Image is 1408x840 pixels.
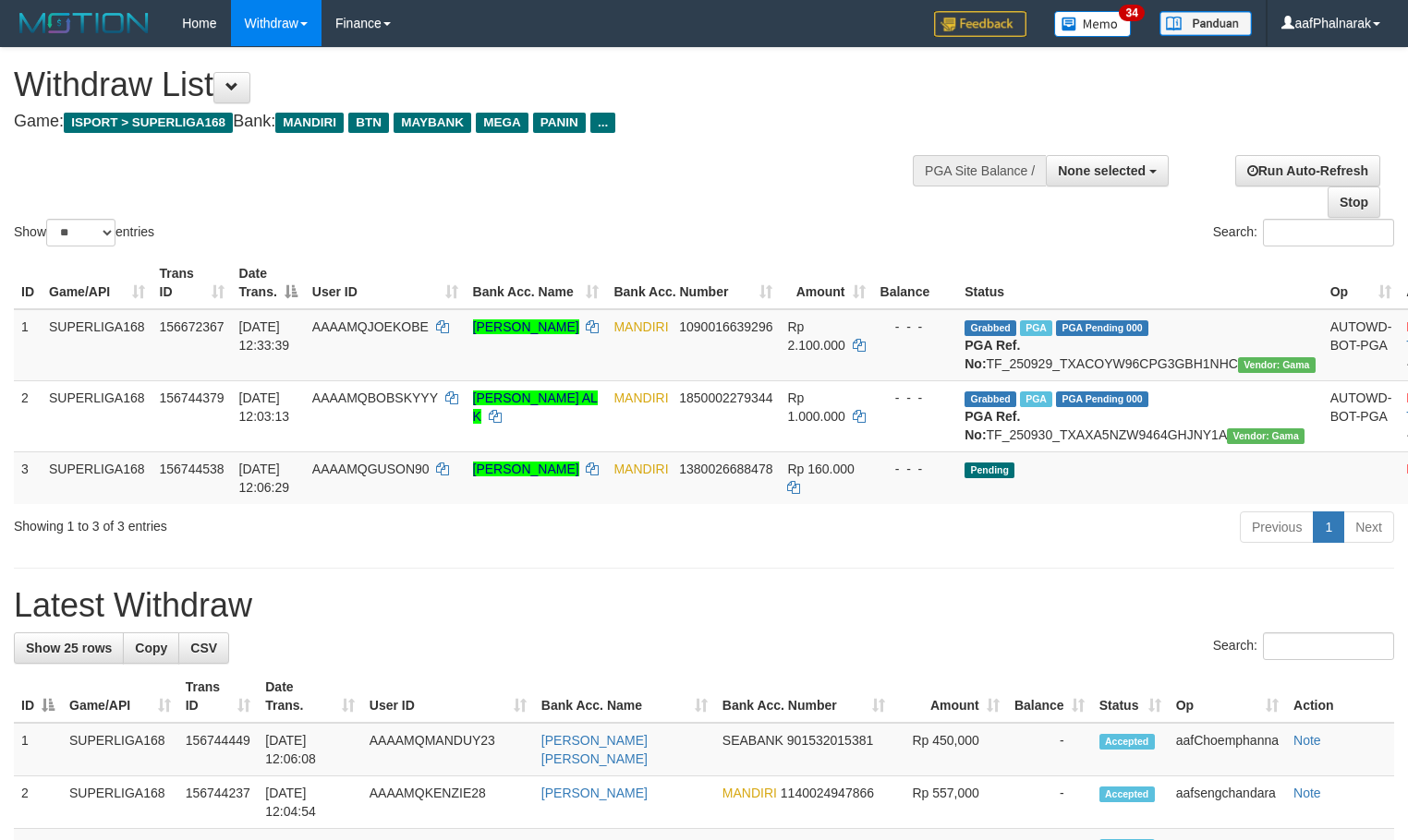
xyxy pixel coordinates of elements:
td: [DATE] 12:06:08 [258,723,362,776]
span: 34 [1119,5,1144,21]
th: Date Trans.: activate to sort column ascending [258,670,362,723]
th: Date Trans.: activate to sort column descending [232,257,305,309]
td: AAAAMQKENZIE28 [362,776,534,829]
span: AAAAMQGUSON90 [312,462,430,476]
b: PGA Ref. No: [965,409,1020,442]
td: 2 [14,380,42,451]
a: Stop [1328,186,1380,218]
span: Copy [135,641,167,655]
th: Action [1286,670,1394,723]
span: MANDIRI [613,462,668,476]
input: Search: [1263,219,1394,246]
button: None selected [1046,155,1169,186]
th: Game/API: activate to sort column ascending [62,670,178,723]
a: [PERSON_NAME] [PERSON_NAME] [541,733,648,766]
span: ... [590,113,615,133]
td: TF_250929_TXACOYW96CPG3GBH1NHC [957,309,1322,381]
span: Show 25 rows [26,641,112,655]
span: Copy 1090016639296 to clipboard [679,319,772,334]
div: PGA Site Balance / [913,155,1046,186]
th: User ID: activate to sort column ascending [305,257,466,309]
span: Vendor URL: https://trx31.1velocity.biz [1227,428,1305,444]
a: CSV [178,632,229,664]
th: Bank Acc. Name: activate to sort column ascending [534,670,715,723]
span: Marked by aafsengchandara [1020,391,1052,407]
a: [PERSON_NAME] [473,319,579,334]
a: [PERSON_NAME] [541,786,648,800]
td: AAAAMQMANDUY23 [362,723,534,776]
th: Bank Acc. Number: activate to sort column ascending [606,257,780,309]
span: Rp 2.100.000 [787,319,844,353]
img: panduan.png [1159,11,1252,36]
label: Search: [1213,219,1394,246]
a: 1 [1313,511,1344,543]
span: SEABANK [722,733,783,748]
a: [PERSON_NAME] [473,462,579,476]
td: - [1007,776,1092,829]
th: Trans ID: activate to sort column ascending [178,670,259,723]
span: CSV [190,641,217,655]
span: None selected [1058,163,1146,178]
th: Bank Acc. Name: activate to sort column ascending [466,257,607,309]
span: Grabbed [965,320,1016,336]
a: Previous [1240,511,1314,543]
th: Amount: activate to sort column ascending [780,257,872,309]
th: Bank Acc. Number: activate to sort column ascending [715,670,892,723]
span: MANDIRI [613,390,668,405]
th: Status: activate to sort column ascending [1092,670,1169,723]
span: [DATE] 12:33:39 [239,319,290,353]
span: MANDIRI [275,113,344,133]
a: Note [1293,786,1321,800]
th: Op: activate to sort column ascending [1323,257,1400,309]
th: ID [14,257,42,309]
img: Button%20Memo.svg [1054,11,1132,37]
select: Showentries [46,219,115,246]
span: Copy 901532015381 to clipboard [787,733,873,748]
td: 1 [14,723,62,776]
span: MEGA [476,113,528,133]
span: BTN [348,113,389,133]
th: Game/API: activate to sort column ascending [42,257,152,309]
input: Search: [1263,632,1394,660]
th: User ID: activate to sort column ascending [362,670,534,723]
span: Rp 1.000.000 [787,390,844,424]
label: Search: [1213,632,1394,660]
label: Show entries [14,219,154,246]
a: Show 25 rows [14,632,124,664]
span: Accepted [1099,786,1155,802]
td: 156744449 [178,723,259,776]
span: Copy 1850002279344 to clipboard [679,390,772,405]
span: AAAAMQJOEKOBE [312,319,429,334]
td: 156744237 [178,776,259,829]
td: SUPERLIGA168 [42,451,152,504]
h4: Game: Bank: [14,113,920,131]
a: Run Auto-Refresh [1235,155,1380,186]
td: SUPERLIGA168 [42,309,152,381]
th: Status [957,257,1322,309]
img: Feedback.jpg [934,11,1026,37]
span: Marked by aafsengchandara [1020,320,1052,336]
td: 3 [14,451,42,504]
span: Copy 1380026688478 to clipboard [679,462,772,476]
td: Rp 557,000 [892,776,1007,829]
th: Trans ID: activate to sort column ascending [152,257,232,309]
span: [DATE] 12:06:29 [239,462,290,495]
a: [PERSON_NAME] AL K [473,390,598,424]
span: Vendor URL: https://trx31.1velocity.biz [1238,357,1316,373]
span: PGA Pending [1056,391,1148,407]
td: SUPERLIGA168 [62,776,178,829]
span: PGA Pending [1056,320,1148,336]
th: Balance [873,257,958,309]
span: ISPORT > SUPERLIGA168 [64,113,233,133]
th: Balance: activate to sort column ascending [1007,670,1092,723]
span: 156744538 [160,462,225,476]
div: - - - [880,318,951,336]
td: AUTOWD-BOT-PGA [1323,380,1400,451]
span: 156672367 [160,319,225,334]
a: Copy [123,632,179,664]
span: MANDIRI [722,786,777,800]
th: Op: activate to sort column ascending [1169,670,1286,723]
span: PANIN [533,113,586,133]
h1: Latest Withdraw [14,587,1394,624]
td: 2 [14,776,62,829]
